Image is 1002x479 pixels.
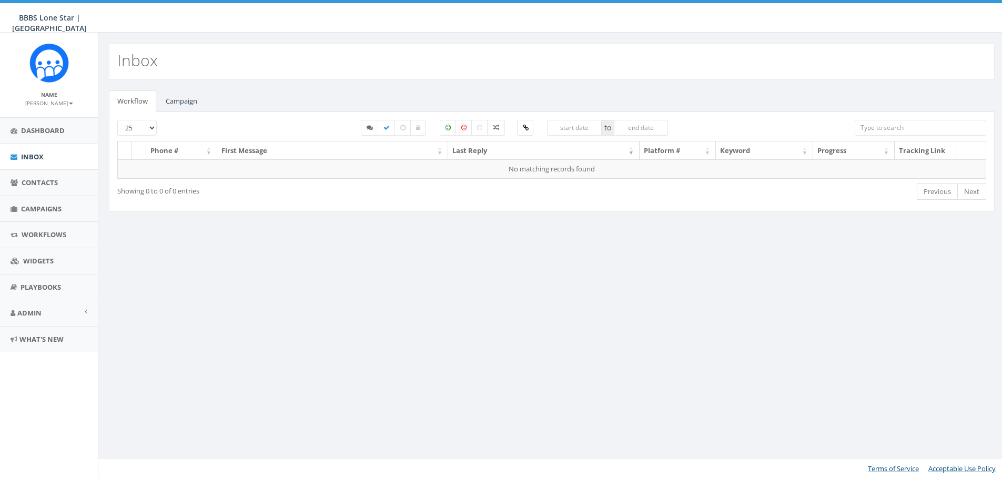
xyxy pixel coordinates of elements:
[917,183,958,200] a: Previous
[410,120,426,136] label: Closed
[22,230,66,239] span: Workflows
[25,99,73,107] small: [PERSON_NAME]
[19,334,64,344] span: What's New
[157,90,206,112] a: Campaign
[813,141,895,160] th: Progress: activate to sort column ascending
[517,120,533,136] label: Clicked
[471,120,488,136] label: Neutral
[22,178,58,187] span: Contacts
[118,159,986,178] td: No matching records found
[868,464,919,473] a: Terms of Service
[640,141,716,160] th: Platform #: activate to sort column ascending
[456,120,472,136] label: Negative
[117,182,470,196] div: Showing 0 to 0 of 0 entries
[361,120,379,136] label: Started
[21,152,44,161] span: Inbox
[928,464,996,473] a: Acceptable Use Policy
[394,120,411,136] label: Expired
[547,120,602,136] input: start date
[21,126,65,135] span: Dashboard
[602,120,614,136] span: to
[614,120,669,136] input: end date
[895,141,956,160] th: Tracking Link
[25,98,73,107] a: [PERSON_NAME]
[21,282,61,292] span: Playbooks
[217,141,448,160] th: First Message: activate to sort column ascending
[23,256,54,266] span: Widgets
[12,13,87,33] span: BBBS Lone Star | [GEOGRAPHIC_DATA]
[17,308,42,318] span: Admin
[448,141,640,160] th: Last Reply: activate to sort column ascending
[109,90,156,112] a: Workflow
[146,141,217,160] th: Phone #: activate to sort column ascending
[117,52,158,69] h2: Inbox
[487,120,505,136] label: Mixed
[957,183,986,200] a: Next
[41,91,57,98] small: Name
[29,43,69,83] img: Rally_Corp_Icon_1.png
[716,141,813,160] th: Keyword: activate to sort column ascending
[21,204,62,213] span: Campaigns
[440,120,457,136] label: Positive
[855,120,986,136] input: Type to search
[378,120,396,136] label: Completed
